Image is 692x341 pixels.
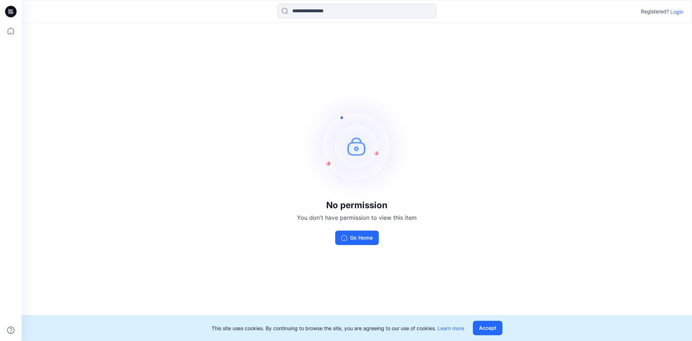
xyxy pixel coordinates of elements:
p: Login [670,8,683,16]
a: Learn more [438,325,464,331]
button: Accept [473,321,502,335]
p: This site uses cookies. By continuing to browse the site, you are agreeing to our use of cookies. [212,324,464,332]
h3: No permission [297,200,417,210]
p: Registered? [641,7,669,16]
img: no-perm.svg [303,92,411,200]
button: Go Home [335,231,379,245]
p: You don't have permission to view this item [297,213,417,222]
